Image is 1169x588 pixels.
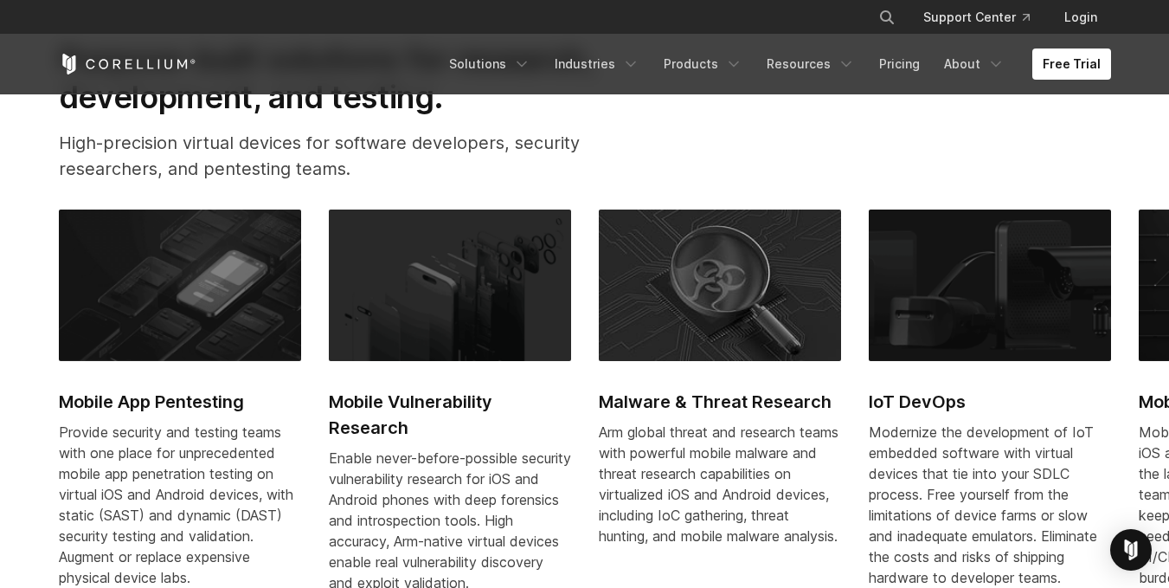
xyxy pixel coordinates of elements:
img: Mobile App Pentesting [59,210,301,360]
div: Provide security and testing teams with one place for unprecedented mobile app penetration testin... [59,422,301,588]
a: Login [1050,2,1111,33]
h2: Mobile App Pentesting [59,389,301,415]
h2: Mobile Vulnerability Research [329,389,571,441]
div: Open Intercom Messenger [1110,529,1152,571]
button: Search [871,2,902,33]
a: Pricing [869,48,930,80]
img: IoT DevOps [869,210,1111,360]
h2: Malware & Threat Research [599,389,841,415]
a: Malware & Threat Research Malware & Threat Research Arm global threat and research teams with pow... [599,210,841,566]
div: Navigation Menu [857,2,1111,33]
a: Free Trial [1032,48,1111,80]
a: Support Center [909,2,1044,33]
div: Arm global threat and research teams with powerful mobile malware and threat research capabilitie... [599,422,841,546]
img: Mobile Vulnerability Research [329,210,571,360]
div: Navigation Menu [439,48,1111,80]
h2: IoT DevOps [869,389,1111,415]
p: High-precision virtual devices for software developers, security researchers, and pentesting teams. [59,130,649,182]
a: Solutions [439,48,541,80]
img: Malware & Threat Research [599,210,841,360]
a: Resources [756,48,865,80]
a: Industries [544,48,650,80]
a: Products [653,48,753,80]
div: Modernize the development of IoT embedded software with virtual devices that tie into your SDLC p... [869,422,1111,588]
a: Corellium Home [59,54,196,74]
a: About [934,48,1015,80]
